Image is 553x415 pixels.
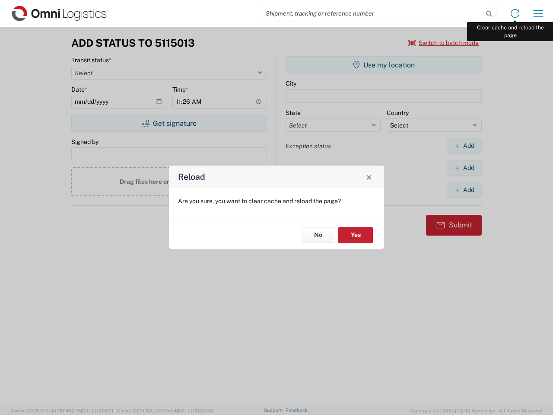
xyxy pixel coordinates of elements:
h4: Reload [178,171,205,183]
p: Are you sure, you want to clear cache and reload the page? [178,197,375,205]
button: Close [363,171,375,183]
button: Yes [338,227,373,243]
input: Shipment, tracking or reference number [259,5,483,22]
button: No [301,227,335,243]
